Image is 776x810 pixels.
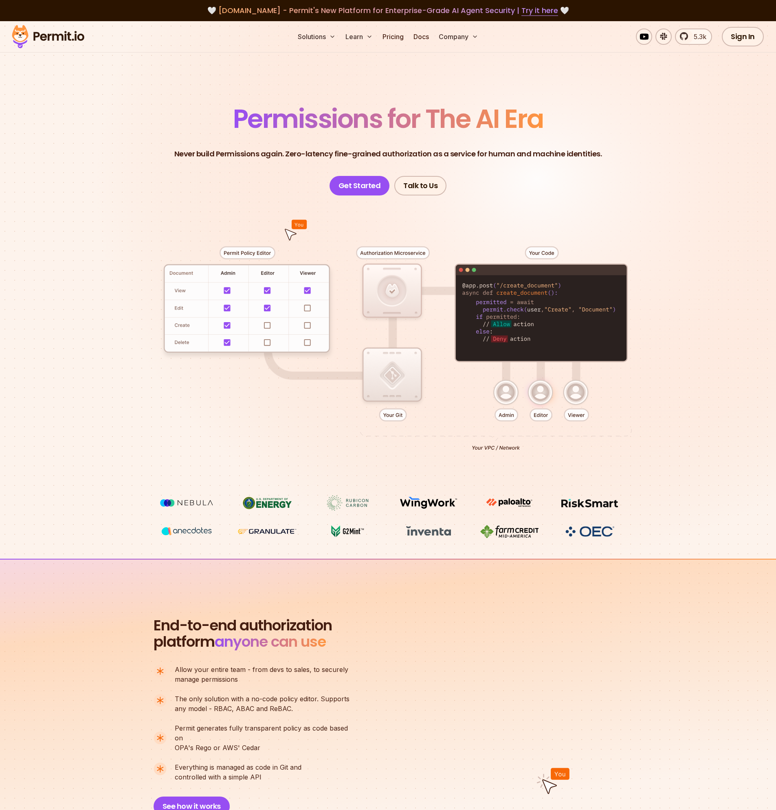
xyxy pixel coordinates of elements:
[379,29,407,45] a: Pricing
[559,495,620,511] img: Risksmart
[675,29,712,45] a: 5.3k
[174,148,602,160] p: Never build Permissions again. Zero-latency fine-grained authorization as a service for human and...
[342,29,376,45] button: Learn
[237,495,298,511] img: US department of energy
[398,524,459,538] img: inventa
[330,176,390,195] a: Get Started
[410,29,432,45] a: Docs
[435,29,481,45] button: Company
[154,617,332,634] span: End-to-end authorization
[156,524,217,539] img: vega
[156,495,217,511] img: Nebula
[237,524,298,539] img: Granulate
[175,694,350,704] span: The only solution with a no-code policy editor. Supports
[215,631,326,652] span: anyone can use
[175,694,350,713] p: any model - RBAC, ABAC and ReBAC.
[175,723,356,753] p: OPA's Rego or AWS' Cedar
[521,5,558,16] a: Try it here
[8,23,88,50] img: Permit logo
[689,32,706,42] span: 5.3k
[722,27,764,46] a: Sign In
[175,723,356,743] span: Permit generates fully transparent policy as code based on
[317,524,378,539] img: G2mint
[175,665,348,684] p: manage permissions
[233,101,543,137] span: Permissions for The AI Era
[295,29,339,45] button: Solutions
[154,617,332,650] h2: platform
[175,762,301,772] span: Everything is managed as code in Git and
[479,495,540,510] img: paloalto
[175,665,348,674] span: Allow your entire team - from devs to sales, to securely
[564,525,616,538] img: OEC
[317,495,378,511] img: Rubicon
[394,176,446,195] a: Talk to Us
[218,5,558,15] span: [DOMAIN_NAME] - Permit's New Platform for Enterprise-Grade AI Agent Security |
[20,5,756,16] div: 🤍 🤍
[479,524,540,539] img: Farm Credit
[175,762,301,782] p: controlled with a simple API
[398,495,459,511] img: Wingwork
